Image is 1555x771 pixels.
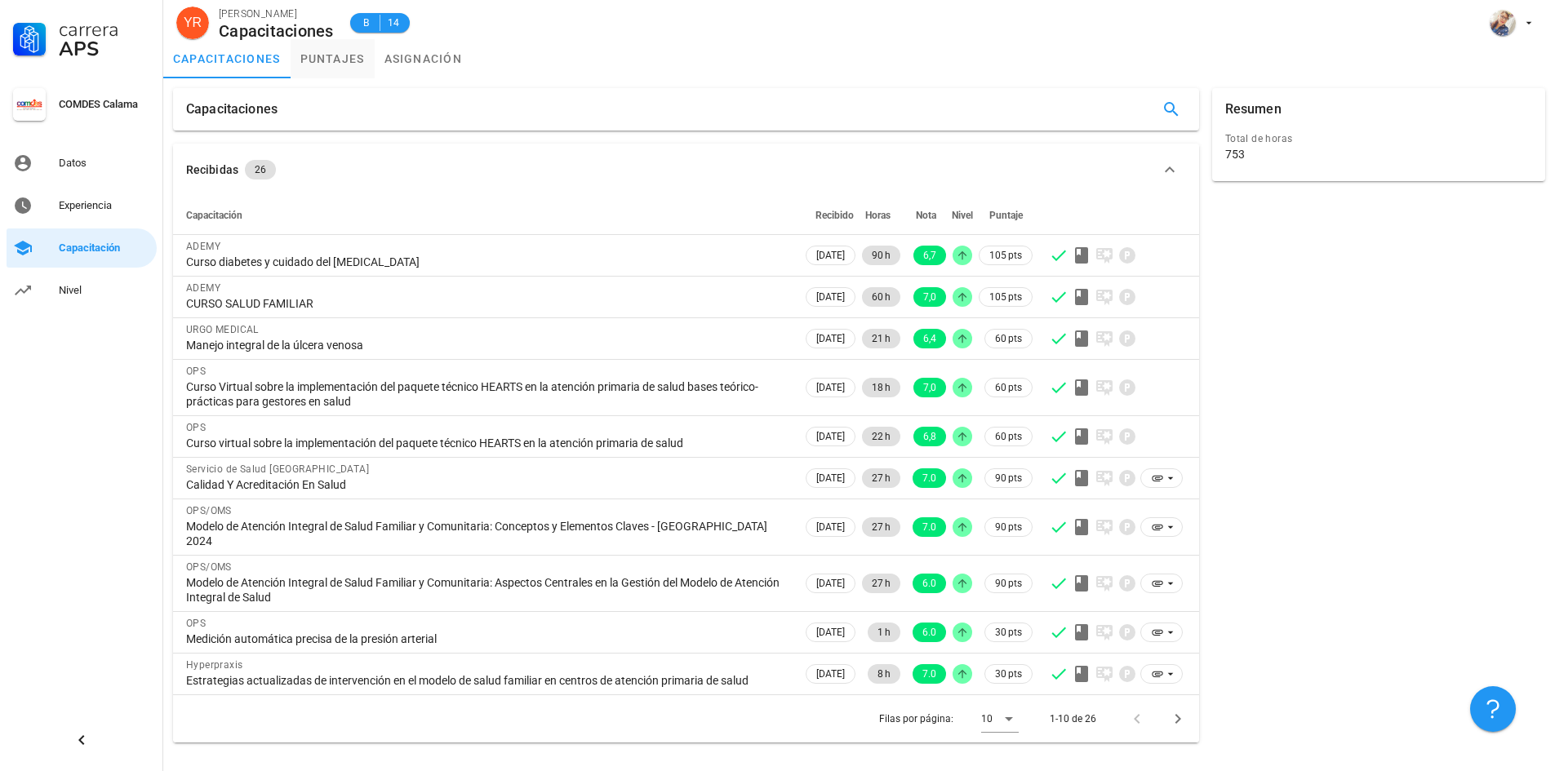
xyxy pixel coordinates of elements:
[802,196,859,235] th: Recibido
[995,575,1022,592] span: 90 pts
[865,210,891,221] span: Horas
[173,144,1199,196] button: Recibidas 26
[186,575,789,605] div: Modelo de Atención Integral de Salud Familiar y Comunitaria: Aspectos Centrales en la Gestión del...
[995,470,1022,486] span: 90 pts
[995,379,1022,396] span: 60 pts
[184,7,202,39] span: YR
[872,378,891,397] span: 18 h
[7,144,157,183] a: Datos
[1490,10,1516,36] div: avatar
[923,427,936,446] span: 6,8
[255,160,266,179] span: 26
[375,39,473,78] a: asignación
[923,329,936,348] span: 6,4
[1050,711,1096,726] div: 1-10 de 26
[922,664,936,684] span: 7.0
[879,695,1019,742] div: Filas por página:
[995,428,1022,445] span: 60 pts
[186,436,789,450] div: Curso virtual sobre la implementación del paquete técnico HEARTS en la atención primaria de salud
[877,623,891,642] span: 1 h
[1163,704,1193,733] button: Página siguiente
[186,659,242,671] span: Hyperpraxis
[989,210,1023,221] span: Puntaje
[995,330,1022,347] span: 60 pts
[922,574,936,593] span: 6.0
[7,228,157,268] a: Capacitación
[59,98,150,111] div: COMDES Calama
[877,664,891,684] span: 8 h
[952,210,973,221] span: Nivel
[186,210,242,221] span: Capacitación
[975,196,1036,235] th: Puntaje
[995,624,1022,640] span: 30 pts
[186,477,789,492] div: Calidad Y Acreditación En Salud
[163,39,291,78] a: capacitaciones
[59,157,150,170] div: Datos
[916,210,936,221] span: Nota
[989,289,1022,305] span: 105 pts
[360,15,373,31] span: B
[923,246,936,265] span: 6,7
[989,247,1022,264] span: 105 pts
[219,22,334,40] div: Capacitaciones
[186,463,369,475] span: Servicio de Salud [GEOGRAPHIC_DATA]
[291,39,375,78] a: puntajes
[816,379,845,397] span: [DATE]
[949,196,975,235] th: Nivel
[186,618,206,629] span: OPS
[59,199,150,212] div: Experiencia
[173,196,802,235] th: Capacitación
[176,7,209,39] div: avatar
[59,241,150,255] div: Capacitación
[186,255,789,269] div: Curso diabetes y cuidado del [MEDICAL_DATA]
[7,271,157,310] a: Nivel
[186,366,206,377] span: OPS
[872,329,891,348] span: 21 h
[995,666,1022,682] span: 30 pts
[186,379,789,409] div: Curso Virtual sobre la implementación del paquete técnico HEARTS en la atención primaria de salud...
[816,428,845,445] span: [DATE]
[816,665,845,683] span: [DATE]
[1225,88,1282,131] div: Resumen
[186,673,789,688] div: Estrategias actualizadas de intervención en el modelo de salud familiar en centros de atención pr...
[186,88,278,131] div: Capacitaciones
[816,623,845,641] span: [DATE]
[816,574,845,592] span: [DATE]
[59,20,150,39] div: Carrera
[59,284,150,297] div: Nivel
[922,623,936,642] span: 6.0
[816,246,845,264] span: [DATE]
[872,517,891,537] span: 27 h
[186,422,206,433] span: OPS
[186,631,789,646] div: Medición automática precisa de la presión arterial
[816,288,845,306] span: [DATE]
[1225,147,1245,162] div: 753
[815,210,854,221] span: Recibido
[186,282,220,294] span: ADEMY
[186,561,232,573] span: OPS/OMS
[872,427,891,446] span: 22 h
[872,246,891,265] span: 90 h
[922,517,936,537] span: 7.0
[981,706,1019,732] div: 10Filas por página:
[387,15,400,31] span: 14
[923,378,936,397] span: 7,0
[995,519,1022,535] span: 90 pts
[816,330,845,348] span: [DATE]
[186,161,238,179] div: Recibidas
[186,324,259,335] span: URGO MEDICAL
[872,574,891,593] span: 27 h
[904,196,949,235] th: Nota
[186,241,220,252] span: ADEMY
[59,39,150,59] div: APS
[186,296,789,311] div: CURSO SALUD FAMILIAR
[186,338,789,352] div: Manejo integral de la úlcera venosa
[816,518,845,536] span: [DATE]
[816,469,845,487] span: [DATE]
[1225,131,1532,147] div: Total de horas
[7,186,157,225] a: Experiencia
[872,287,891,307] span: 60 h
[186,519,789,548] div: Modelo de Atención Integral de Salud Familiar y Comunitaria: Conceptos y Elementos Claves - [GEOG...
[872,468,891,488] span: 27 h
[186,505,232,516] span: OPS/OMS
